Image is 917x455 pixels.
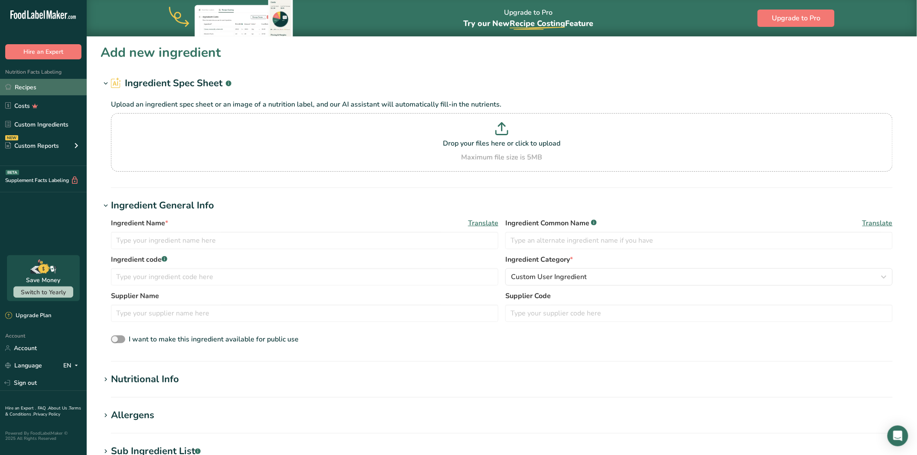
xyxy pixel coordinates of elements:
span: Translate [468,218,498,228]
a: Privacy Policy [33,411,60,417]
a: Terms & Conditions . [5,405,81,417]
label: Supplier Code [505,291,893,301]
span: Ingredient Name [111,218,168,228]
span: Switch to Yearly [21,288,66,296]
label: Supplier Name [111,291,498,301]
a: FAQ . [38,405,48,411]
div: Upgrade Plan [5,312,51,320]
input: Type your ingredient name here [111,232,498,249]
input: Type your supplier name here [111,305,498,322]
button: Upgrade to Pro [758,10,835,27]
div: Upgrade to Pro [463,0,593,36]
button: Custom User Ingredient [505,268,893,286]
div: Open Intercom Messenger [888,426,908,446]
h2: Ingredient Spec Sheet [111,76,231,91]
input: Type your supplier code here [505,305,893,322]
span: I want to make this ingredient available for public use [129,335,299,344]
span: Recipe Costing [510,18,565,29]
span: Upgrade to Pro [772,13,820,23]
div: Ingredient General Info [111,198,214,213]
div: Allergens [111,408,154,422]
h1: Add new ingredient [101,43,221,62]
div: NEW [5,135,18,140]
a: Language [5,358,42,373]
button: Hire an Expert [5,44,81,59]
p: Drop your files here or click to upload [113,138,891,149]
span: Translate [862,218,893,228]
input: Type an alternate ingredient name if you have [505,232,893,249]
div: Save Money [26,276,61,285]
input: Type your ingredient code here [111,268,498,286]
label: Ingredient code [111,254,498,265]
div: Nutritional Info [111,372,179,387]
a: About Us . [48,405,69,411]
div: Maximum file size is 5MB [113,152,891,162]
span: Custom User Ingredient [511,272,587,282]
div: EN [63,361,81,371]
div: BETA [6,170,19,175]
button: Switch to Yearly [13,286,73,298]
p: Upload an ingredient spec sheet or an image of a nutrition label, and our AI assistant will autom... [111,99,893,110]
span: Ingredient Common Name [505,218,597,228]
label: Ingredient Category [505,254,893,265]
span: Try our New Feature [463,18,593,29]
div: Custom Reports [5,141,59,150]
div: Powered By FoodLabelMaker © 2025 All Rights Reserved [5,431,81,441]
a: Hire an Expert . [5,405,36,411]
